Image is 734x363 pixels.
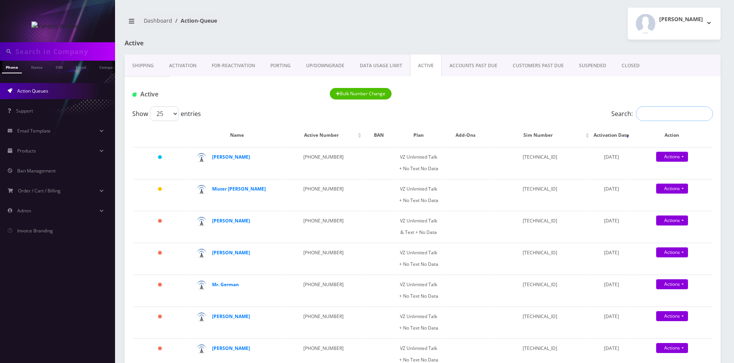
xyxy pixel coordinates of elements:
[95,61,121,73] a: Company
[395,124,443,146] th: Plan
[17,227,53,234] span: Invoice Branding
[571,55,614,77] a: SUSPENDED
[283,211,363,242] td: [PHONE_NUMBER]
[18,187,61,194] span: Order / Cart / Billing
[489,124,591,146] th: Sim Number: activate to sort column ascending
[395,275,443,306] td: VZ Unlimited Talk + No Text No Data
[395,147,443,178] td: VZ Unlimited Talk + No Text No Data
[31,22,84,31] img: Yereim Wireless
[52,61,66,73] a: SIM
[283,179,363,210] td: [PHONE_NUMBER]
[364,124,394,146] th: BAN
[656,184,688,194] a: Actions
[283,275,363,306] td: [PHONE_NUMBER]
[15,44,113,59] input: Search in Company
[125,40,316,47] h1: Active
[125,55,161,77] a: Shipping
[144,17,172,24] a: Dashboard
[125,13,417,35] nav: breadcrumb
[604,186,619,192] span: [DATE]
[212,281,239,288] a: Mr. German
[191,124,283,146] th: Name
[604,313,619,320] span: [DATE]
[489,243,591,274] td: [TECHNICAL_ID]
[263,55,298,77] a: PORTING
[489,211,591,242] td: [TECHNICAL_ID]
[212,313,250,320] a: [PERSON_NAME]
[656,343,688,353] a: Actions
[161,55,204,77] a: Activation
[489,307,591,338] td: [TECHNICAL_ID]
[656,311,688,321] a: Actions
[204,55,263,77] a: FOR-REActivation
[395,179,443,210] td: VZ Unlimited Talk + No Text No Data
[352,55,410,77] a: DATA USAGE LIMIT
[632,124,712,146] th: Action
[628,8,721,40] button: [PERSON_NAME]
[212,186,266,192] a: Mister [PERSON_NAME]
[656,215,688,225] a: Actions
[17,207,31,214] span: Admin
[410,55,442,77] a: ACTIVE
[17,128,51,134] span: Email Template
[604,281,619,288] span: [DATE]
[442,55,505,77] a: ACCOUNTS PAST DUE
[212,345,250,351] a: [PERSON_NAME]
[298,55,352,77] a: UP/DOWNGRADE
[172,17,217,25] li: Action-Queue
[604,217,619,224] span: [DATE]
[17,88,48,94] span: Action Queues
[611,106,713,121] label: Search:
[212,249,250,256] a: [PERSON_NAME]
[17,148,36,154] span: Products
[2,61,22,73] a: Phone
[330,88,392,99] button: Bulk Number Change
[505,55,571,77] a: CUSTOMERS PAST DUE
[656,247,688,257] a: Actions
[283,147,363,178] td: [PHONE_NUMBER]
[132,91,318,98] h1: Active
[656,279,688,289] a: Actions
[489,147,591,178] td: [TECHNICAL_ID]
[489,275,591,306] td: [TECHNICAL_ID]
[395,211,443,242] td: VZ Unlimited Talk & Text + No Data
[16,108,33,114] span: Support
[604,345,619,351] span: [DATE]
[212,217,250,224] a: [PERSON_NAME]
[283,307,363,338] td: [PHONE_NUMBER]
[489,179,591,210] td: [TECHNICAL_ID]
[656,152,688,162] a: Actions
[17,167,56,174] span: Ban Management
[395,307,443,338] td: VZ Unlimited Talk + No Text No Data
[443,124,488,146] th: Add-Ons
[283,124,363,146] th: Active Number: activate to sort column ascending
[132,106,201,121] label: Show entries
[212,154,250,160] a: [PERSON_NAME]
[72,61,90,73] a: Email
[27,61,46,73] a: Name
[592,124,631,146] th: Activation Date: activate to sort column ascending
[604,249,619,256] span: [DATE]
[132,93,137,97] img: Active
[636,106,713,121] input: Search:
[604,154,619,160] span: [DATE]
[659,16,703,23] h2: [PERSON_NAME]
[150,106,179,121] select: Showentries
[614,55,647,77] a: CLOSED
[395,243,443,274] td: VZ Unlimited Talk + No Text No Data
[283,243,363,274] td: [PHONE_NUMBER]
